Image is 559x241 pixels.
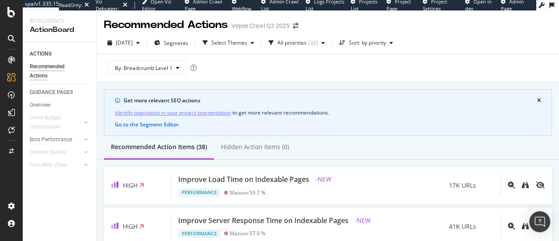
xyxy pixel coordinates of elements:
[221,143,289,151] div: Hidden Action Items (0)
[178,175,309,185] div: Improve Load Time on Indexable Pages
[178,229,221,238] div: Performance
[508,223,515,230] div: magnifying-glass-plus
[522,223,529,230] div: binoculars
[535,95,543,106] button: close banner
[30,135,72,144] div: Bots Performance
[30,25,90,35] div: ActionBoard
[30,62,82,80] div: Recommended Actions
[230,230,266,237] div: Maison - 57.9 %
[449,222,476,231] span: 41K URLs
[116,39,133,46] span: 2025 Jul. 24th
[30,17,90,25] div: Intelligence
[30,49,90,59] a: ACTIONS
[115,64,173,72] span: By: Breadcrumb Level 1
[111,143,207,151] div: Recommended Action Items (38)
[30,88,90,97] a: GUIDANCE PAGES
[30,88,73,97] div: GUIDANCE PAGES
[30,62,90,80] a: Recommended Actions
[30,101,90,110] a: Overview
[313,174,334,185] span: - NEW
[522,182,529,189] a: binoculars
[178,188,221,197] div: Performance
[104,36,143,50] button: [DATE]
[449,181,476,190] span: 17K URLs
[231,21,290,30] div: Vepee Crawl Q3 2025
[522,182,529,189] div: binoculars
[124,97,537,105] div: Get more relevant SEO actions
[308,40,318,45] div: ( 32 )
[277,40,307,45] div: All priorities
[30,161,67,170] div: Core Web Vitals
[508,182,515,189] div: magnifying-glass-plus
[178,216,349,226] div: Improve Server Response Time on Indexable Pages
[30,161,82,170] a: Core Web Vitals
[115,108,541,117] div: to get more relevant recommendations .
[107,61,187,75] button: By: Breadcrumb Level 1
[199,36,258,50] button: Select Themes
[123,222,138,231] span: High
[30,113,82,132] a: Crawl Budget Optimization
[293,23,298,29] div: arrow-right-arrow-left
[230,189,266,196] div: Maison - 59.7 %
[164,39,188,47] span: Segments
[115,121,179,129] button: Go to the Segment Editor
[265,36,328,50] button: All priorities(32)
[349,40,386,45] div: Sort: by priority
[30,113,76,132] div: Crawl Budget Optimization
[115,108,231,117] a: Identify pagination in your project segmentation
[211,40,247,45] div: Select Themes
[232,5,252,12] span: Webflow
[104,89,552,136] div: info banner
[536,182,545,189] div: eye-slash
[123,181,138,189] span: High
[30,135,82,144] a: Bots Performance
[30,148,66,157] div: Content Quality
[529,211,550,232] div: Open Intercom Messenger
[352,215,373,226] span: - NEW
[30,49,52,59] div: ACTIONS
[336,36,397,50] button: Sort: by priority
[104,17,228,32] div: Recommended Actions
[59,2,83,9] div: ReadOnly:
[30,148,82,157] a: Content Quality
[151,36,192,50] button: Segments
[30,101,51,110] div: Overview
[522,223,529,231] a: binoculars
